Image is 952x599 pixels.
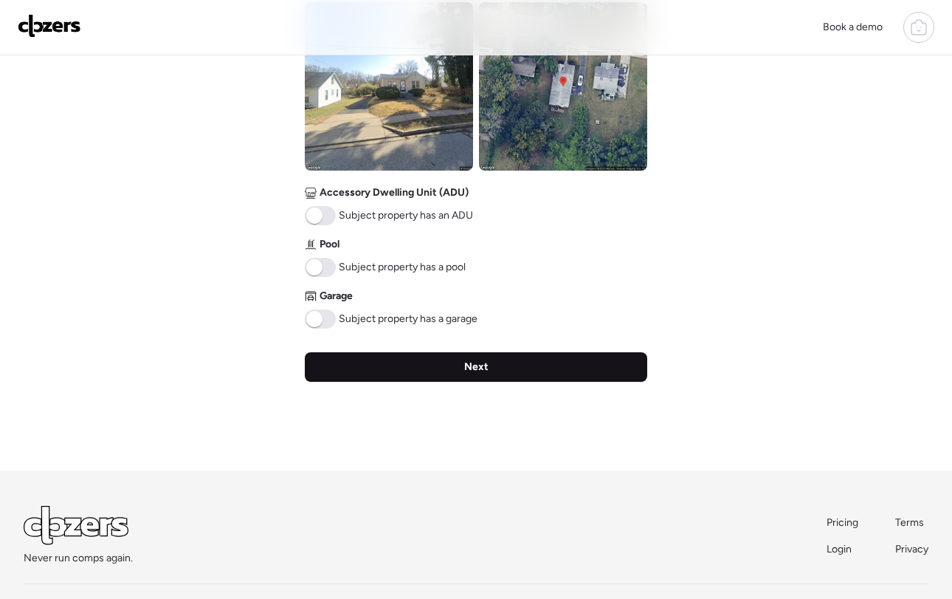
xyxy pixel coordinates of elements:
[24,551,133,566] span: Never run comps again.
[895,543,928,555] span: Privacy
[895,516,924,529] span: Terms
[18,14,81,38] img: Logo
[895,516,928,530] a: Terms
[827,542,860,557] a: Login
[823,21,883,33] span: Book a demo
[339,312,477,326] span: Subject property has a garage
[24,506,128,545] img: Logo Light
[320,185,469,200] span: Accessory Dwelling Unit (ADU)
[827,516,860,530] a: Pricing
[320,289,353,304] span: Garage
[464,360,489,374] span: Next
[827,516,858,529] span: Pricing
[320,237,339,252] span: Pool
[827,543,852,555] span: Login
[339,208,473,223] span: Subject property has an ADU
[339,260,466,275] span: Subject property has a pool
[895,542,928,557] a: Privacy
